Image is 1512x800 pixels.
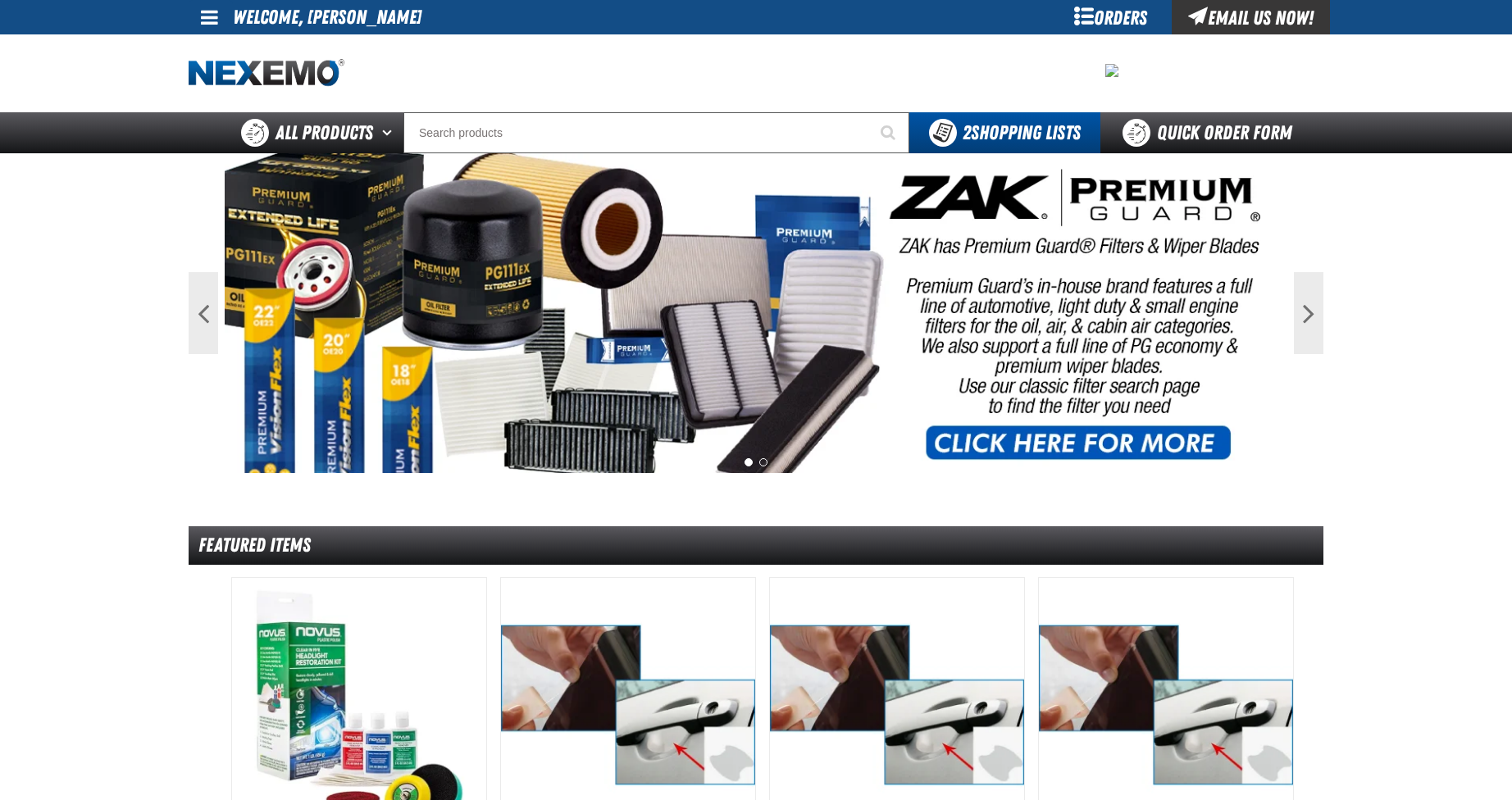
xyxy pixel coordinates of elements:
[909,112,1100,153] button: You have 2 Shopping Lists. Open to view details
[759,458,767,466] button: 2 of 2
[189,59,344,88] img: Nexemo logo
[1100,112,1323,153] a: Quick Order Form
[963,121,1081,144] span: Shopping Lists
[403,112,909,153] input: Search
[225,153,1287,473] img: PG Filters & Wipers
[1105,64,1118,77] img: 8bea3d79dea9a6967ba044f15c6516f9.jpeg
[963,121,971,144] strong: 2
[189,272,218,354] button: Previous
[745,458,753,466] button: 1 of 2
[868,112,909,153] button: Start Searching
[1294,272,1323,354] button: Next
[189,526,1323,565] div: Featured Items
[376,112,403,153] button: Open All Products pages
[276,118,373,148] span: All Products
